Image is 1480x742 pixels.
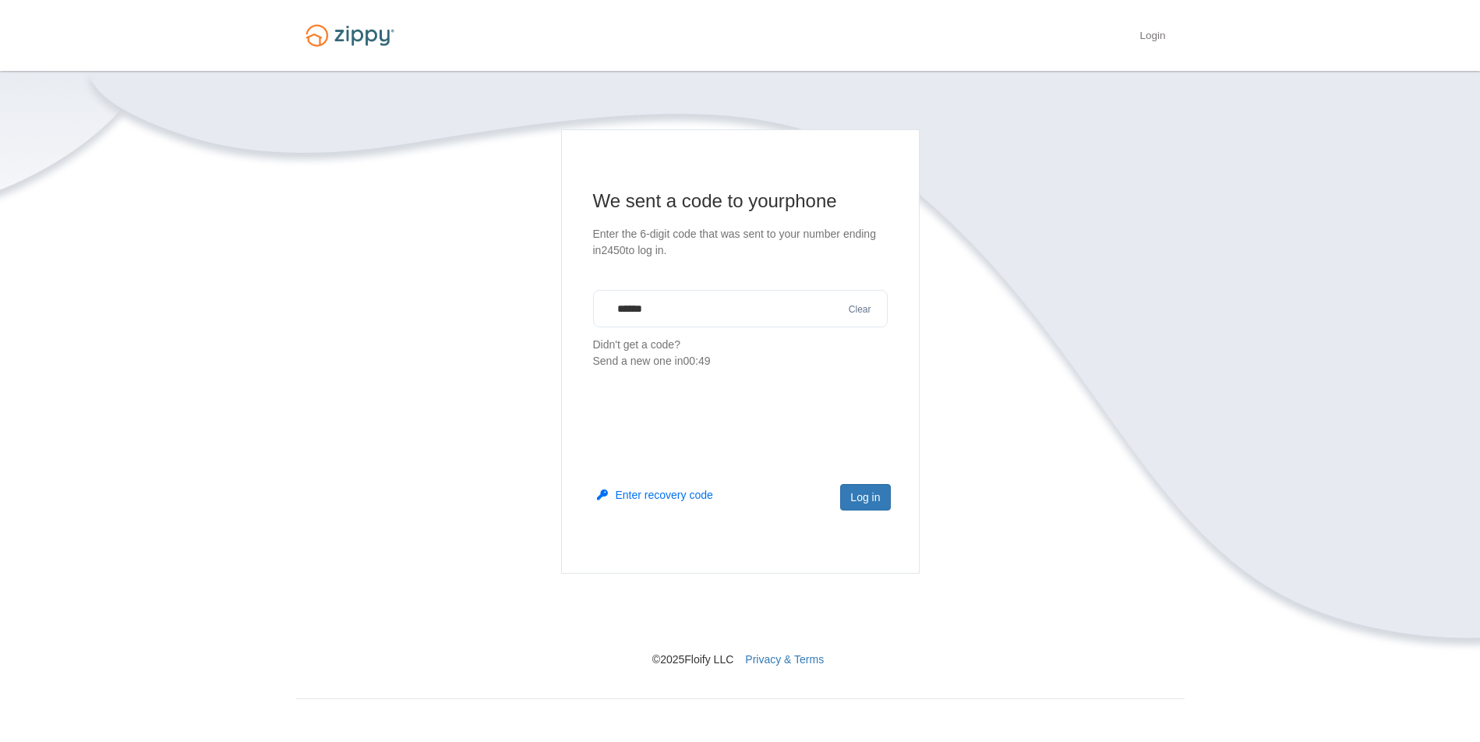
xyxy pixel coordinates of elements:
[593,337,888,369] p: Didn't get a code?
[593,226,888,259] p: Enter the 6-digit code that was sent to your number ending in 2450 to log in.
[296,17,404,54] img: Logo
[844,302,876,317] button: Clear
[593,353,888,369] div: Send a new one in 00:49
[597,487,713,503] button: Enter recovery code
[1139,30,1165,45] a: Login
[593,189,888,214] h1: We sent a code to your phone
[745,653,824,666] a: Privacy & Terms
[296,574,1185,667] nav: © 2025 Floify LLC
[840,484,890,511] button: Log in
